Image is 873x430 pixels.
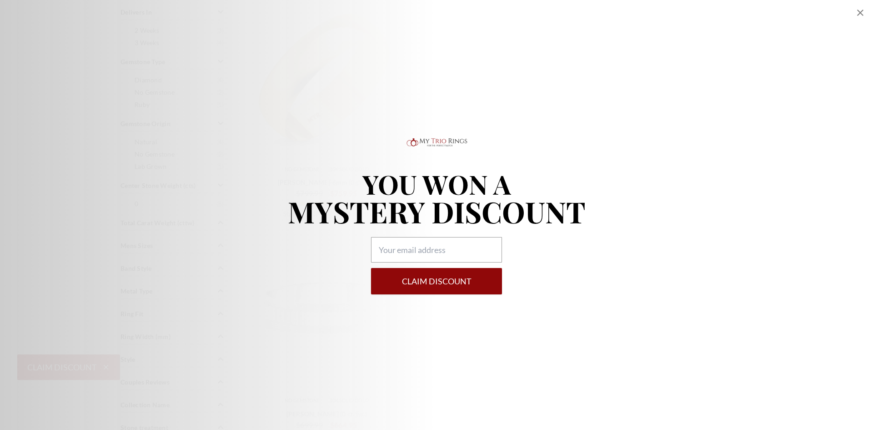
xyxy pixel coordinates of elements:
img: Logo [405,136,468,149]
p: MYSTERY DISCOUNT [288,197,586,226]
button: Claim DISCOUNT [371,268,502,294]
div: Close popup [855,7,866,18]
span: Hello there! Welcome to My Trio Rings! Please let us know what questions you have! 😀 [5,6,107,32]
input: Your email address [371,237,502,263]
p: YOU WON A [288,171,586,197]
